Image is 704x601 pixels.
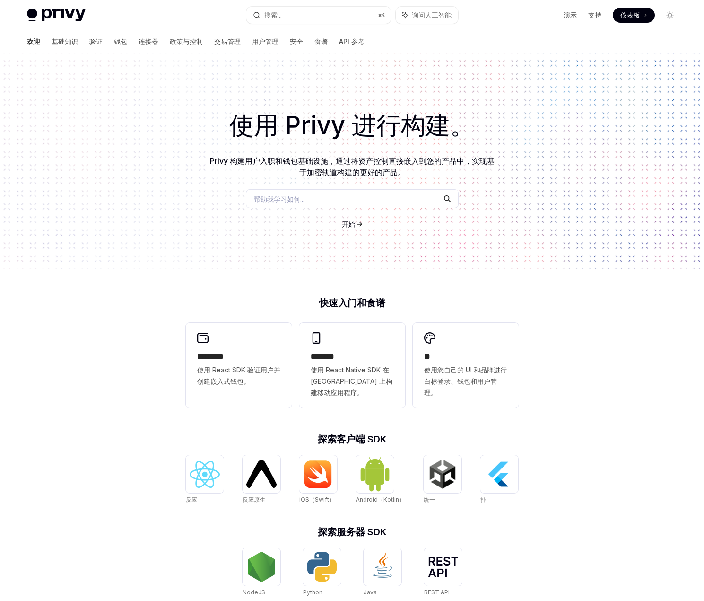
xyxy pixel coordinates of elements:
font: Python [303,589,322,596]
a: JavaJava [364,548,401,597]
a: 安全 [290,30,303,53]
font: 交易管理 [214,37,241,45]
img: REST API [428,557,458,577]
font: 快速入门和食谱 [319,297,385,309]
font: 使用您自己的 UI 和品牌进行白标登录、钱包和用户管理。 [424,366,507,397]
font: 政策与控制 [170,37,203,45]
font: 帮助我学习如何... [254,195,304,203]
img: Java [367,552,398,582]
font: 搜索... [264,11,282,19]
a: 仪表板 [613,8,655,23]
font: iOS（Swift） [299,496,335,503]
font: 基础知识 [52,37,78,45]
a: NodeJSNodeJS [243,548,280,597]
font: 连接器 [139,37,158,45]
a: 交易管理 [214,30,241,53]
a: **使用您自己的 UI 和品牌进行白标登录、钱包和用户管理。 [413,323,519,408]
a: REST APIREST API [424,548,462,597]
img: 反应 [190,461,220,488]
a: 连接器 [139,30,158,53]
a: 统一统一 [424,455,461,504]
font: 探索服务器 SDK [318,526,387,538]
img: 统一 [427,459,458,489]
font: REST API [424,589,450,596]
font: Android（Kotlin） [356,496,405,503]
button: 搜索...⌘K [246,7,391,24]
font: 用户管理 [252,37,278,45]
button: 切换暗模式 [662,8,678,23]
font: 反应 [186,496,197,503]
a: 支持 [588,10,601,20]
img: NodeJS [246,552,277,582]
a: iOS（Swift）iOS（Swift） [299,455,337,504]
font: 支持 [588,11,601,19]
font: 询问人工智能 [412,11,452,19]
font: 反应原生 [243,496,265,503]
img: Android（Kotlin） [360,456,390,492]
font: 统一 [424,496,435,503]
font: 欢迎 [27,37,40,45]
a: 食谱 [314,30,328,53]
font: Java [364,589,377,596]
img: 扑 [484,459,514,489]
font: 扑 [480,496,486,503]
img: 灯光标志 [27,9,86,22]
a: Android（Kotlin）Android（Kotlin） [356,455,405,504]
img: iOS（Swift） [303,460,333,488]
font: 演示 [564,11,577,19]
font: 食谱 [314,37,328,45]
a: 开始 [342,220,355,229]
a: 钱包 [114,30,127,53]
font: 使用 React Native SDK 在 [GEOGRAPHIC_DATA] 上构建移动应用程序。 [311,366,392,397]
font: ⌘ [378,11,381,18]
a: PythonPython [303,548,341,597]
font: K [381,11,385,18]
a: 扑扑 [480,455,518,504]
font: 探索客户端 SDK [318,433,387,445]
a: 欢迎 [27,30,40,53]
font: 使用 React SDK 验证用户并创建嵌入式钱包。 [197,366,280,385]
a: 政策与控制 [170,30,203,53]
a: 用户管理 [252,30,278,53]
font: Privy 构建用户入职和钱包基础设施，通过将资产控制直接嵌入到您的产品中，实现基于加密轨道构建的更好的产品。 [210,156,495,177]
font: 使用 Privy 进行构建。 [229,110,475,140]
font: NodeJS [243,589,265,596]
font: 验证 [89,37,103,45]
a: API 参考 [339,30,365,53]
button: 询问人工智能 [396,7,458,24]
font: 开始 [342,220,355,228]
a: 演示 [564,10,577,20]
img: Python [307,552,337,582]
font: 仪表板 [620,11,640,19]
a: 反应反应 [186,455,224,504]
a: 基础知识 [52,30,78,53]
a: **** ***使用 React Native SDK 在 [GEOGRAPHIC_DATA] 上构建移动应用程序。 [299,323,405,408]
font: 安全 [290,37,303,45]
a: 验证 [89,30,103,53]
a: 反应原生反应原生 [243,455,280,504]
font: 钱包 [114,37,127,45]
font: API 参考 [339,37,365,45]
img: 反应原生 [246,460,277,487]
